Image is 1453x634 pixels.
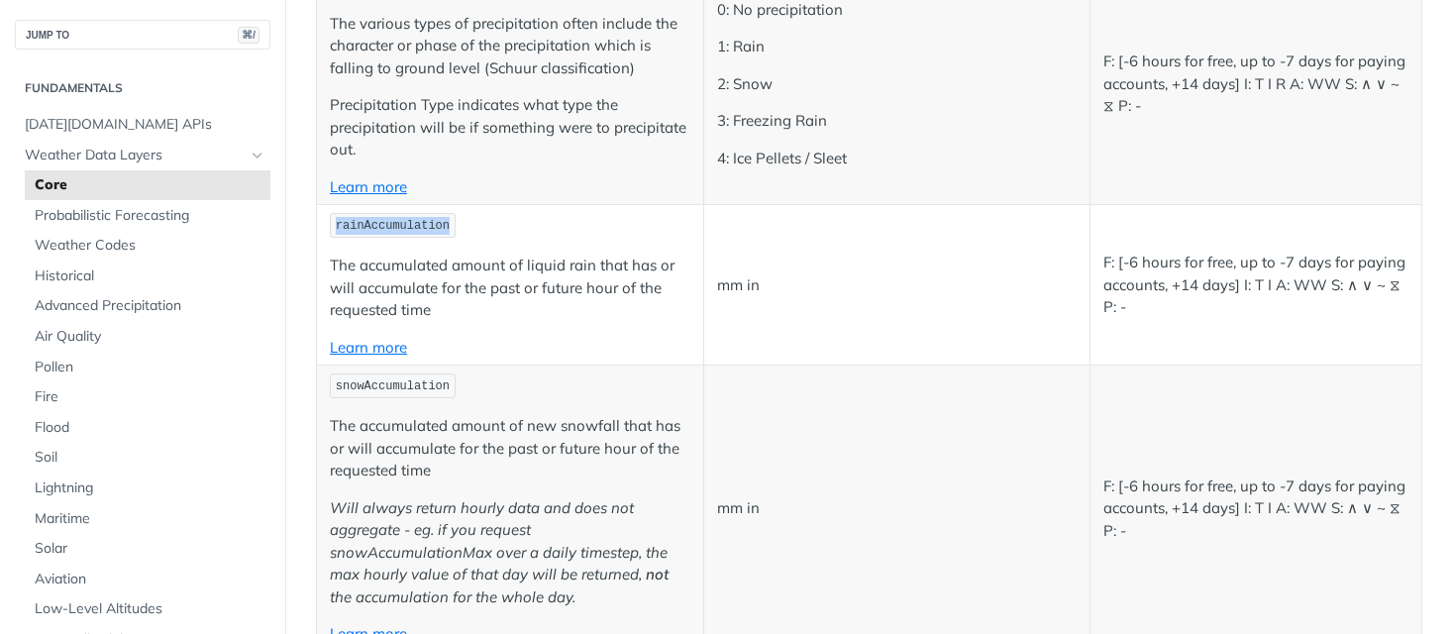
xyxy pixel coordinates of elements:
[35,478,265,498] span: Lightning
[330,415,690,482] p: The accumulated amount of new snowfall that has or will accumulate for the past or future hour of...
[238,27,259,44] span: ⌘/
[330,177,407,196] a: Learn more
[35,266,265,286] span: Historical
[717,110,1078,133] p: 3: Freezing Rain
[330,587,575,606] em: the accumulation for the whole day.
[35,539,265,559] span: Solar
[15,20,270,50] button: JUMP TO⌘/
[25,353,270,382] a: Pollen
[35,175,265,195] span: Core
[25,565,270,594] a: Aviation
[330,498,668,584] em: Will always return hourly data and does not aggregate - eg. if you request snowAccumulationMax ov...
[330,338,407,357] a: Learn more
[15,141,270,170] a: Weather Data LayersHide subpages for Weather Data Layers
[330,13,690,80] p: The various types of precipitation often include the character or phase of the precipitation whic...
[717,497,1078,520] p: mm in
[25,322,270,352] a: Air Quality
[35,236,265,256] span: Weather Codes
[25,474,270,503] a: Lightning
[35,599,265,619] span: Low-Level Altitudes
[330,94,690,161] p: Precipitation Type indicates what type the precipitation will be if something were to precipitate...
[35,448,265,468] span: Soil
[25,262,270,291] a: Historical
[25,291,270,321] a: Advanced Precipitation
[25,413,270,443] a: Flood
[35,358,265,377] span: Pollen
[25,115,265,135] span: [DATE][DOMAIN_NAME] APIs
[25,443,270,473] a: Soil
[35,327,265,347] span: Air Quality
[717,148,1078,170] p: 4: Ice Pellets / Sleet
[717,73,1078,96] p: 2: Snow
[25,534,270,564] a: Solar
[25,231,270,261] a: Weather Codes
[330,255,690,322] p: The accumulated amount of liquid rain that has or will accumulate for the past or future hour of ...
[25,170,270,200] a: Core
[15,110,270,140] a: [DATE][DOMAIN_NAME] APIs
[250,148,265,163] button: Hide subpages for Weather Data Layers
[717,274,1078,297] p: mm in
[646,565,669,583] strong: not
[25,594,270,624] a: Low-Level Altitudes
[1103,252,1408,319] p: F: [-6 hours for free, up to -7 days for paying accounts, +14 days] I: T I A: WW S: ∧ ∨ ~ ⧖ P: -
[25,382,270,412] a: Fire
[25,504,270,534] a: Maritime
[35,387,265,407] span: Fire
[336,219,450,233] span: rainAccumulation
[336,379,450,393] span: snowAccumulation
[717,36,1078,58] p: 1: Rain
[15,79,270,97] h2: Fundamentals
[1103,475,1408,543] p: F: [-6 hours for free, up to -7 days for paying accounts, +14 days] I: T I A: WW S: ∧ ∨ ~ ⧖ P: -
[35,509,265,529] span: Maritime
[25,201,270,231] a: Probabilistic Forecasting
[35,570,265,589] span: Aviation
[35,418,265,438] span: Flood
[1103,51,1408,118] p: F: [-6 hours for free, up to -7 days for paying accounts, +14 days] I: T I R A: WW S: ∧ ∨ ~ ⧖ P: -
[35,296,265,316] span: Advanced Precipitation
[35,206,265,226] span: Probabilistic Forecasting
[25,146,245,165] span: Weather Data Layers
